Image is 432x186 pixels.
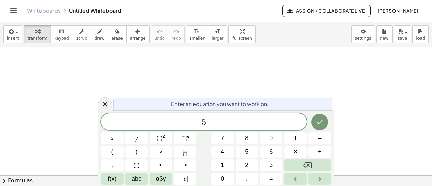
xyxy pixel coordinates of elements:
span: 5 [202,118,206,126]
span: ⬚ [157,135,162,142]
span: 9 [269,134,273,143]
span: | [183,175,184,182]
button: new [376,25,393,43]
button: fullscreen [228,25,255,43]
span: – [318,134,321,143]
span: [PERSON_NAME] [377,8,418,14]
button: x [101,132,124,144]
span: × [294,147,297,156]
button: ( [101,146,124,158]
button: Alphabet [125,173,148,185]
span: transform [27,36,47,41]
button: keyboardkeypad [51,25,73,43]
span: ​ [206,118,206,126]
button: 8 [236,132,258,144]
span: draw [94,36,105,41]
span: ) [136,147,138,156]
span: 5 [245,147,248,156]
button: 0 [211,173,234,185]
button: Done [311,114,328,130]
span: 7 [221,134,224,143]
span: | [187,175,188,182]
button: Functions [101,173,124,185]
span: Enter an equation you want to work on. [171,100,269,108]
sup: n [187,134,189,139]
span: + [294,134,297,143]
button: y [125,132,148,144]
span: scrub [76,36,87,41]
span: new [380,36,388,41]
button: draw [91,25,108,43]
button: load [412,25,429,43]
button: 3 [260,159,282,171]
span: undo [155,36,165,41]
span: y [135,134,138,143]
button: erase [108,25,126,43]
span: f(x) [108,174,117,183]
button: Assign / Collaborate Live [282,5,371,17]
button: Backspace [284,159,331,171]
span: . [246,174,248,183]
button: Equals [260,173,282,185]
span: ⬚ [134,161,139,170]
button: redoredo [168,25,185,43]
span: 0 [221,174,224,183]
button: Greek alphabet [150,173,172,185]
sup: 2 [162,134,165,139]
button: 2 [236,159,258,171]
i: format_size [214,28,221,36]
span: 1 [221,161,224,170]
button: Minus [308,132,331,144]
span: ÷ [318,147,322,156]
i: redo [173,28,180,36]
span: 2 [245,161,248,170]
i: format_size [194,28,200,36]
button: scrub [73,25,91,43]
span: 8 [245,134,248,143]
span: 3 [269,161,273,170]
span: x [111,134,114,143]
span: , [111,161,113,170]
button: ) [125,146,148,158]
span: smaller [190,36,205,41]
span: > [183,161,187,170]
button: 1 [211,159,234,171]
span: larger [212,36,223,41]
span: < [159,161,163,170]
button: Right arrow [308,173,331,185]
span: αβγ [156,174,166,183]
button: 5 [236,146,258,158]
span: settings [355,36,371,41]
button: arrange [126,25,150,43]
button: Fraction [174,146,196,158]
span: 6 [269,147,273,156]
button: Placeholder [125,159,148,171]
span: save [398,36,407,41]
span: redo [172,36,181,41]
button: Absolute value [174,173,196,185]
button: Squared [150,132,172,144]
span: fullscreen [232,36,252,41]
button: , [101,159,124,171]
i: keyboard [58,28,65,36]
span: arrange [130,36,146,41]
button: 4 [211,146,234,158]
button: [PERSON_NAME] [372,5,424,17]
button: transform [24,25,51,43]
i: undo [156,28,163,36]
button: . [236,173,258,185]
span: keypad [54,36,69,41]
span: load [416,36,425,41]
button: format_sizesmaller [186,25,208,43]
a: Whiteboards [27,7,61,14]
button: Divide [308,146,331,158]
button: format_sizelarger [208,25,227,43]
button: Superscript [174,132,196,144]
span: 4 [221,147,224,156]
button: Times [284,146,307,158]
span: ( [111,147,113,156]
span: abc [132,174,141,183]
span: a [183,174,188,183]
span: Assign / Collaborate Live [288,8,365,14]
span: ⬚ [181,135,187,142]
